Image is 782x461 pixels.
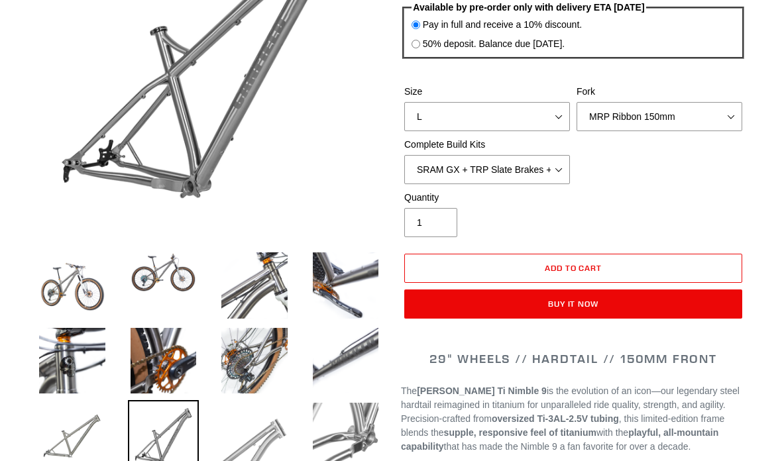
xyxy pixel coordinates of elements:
p: The is the evolution of an icon—our legendary steel hardtail reimagined in titanium for unparalle... [401,384,746,454]
strong: [PERSON_NAME] Ti Nimble 9 [417,385,547,396]
img: Load image into Gallery viewer, TI NIMBLE 9 [219,250,290,321]
label: Pay in full and receive a 10% discount. [423,18,582,32]
img: Load image into Gallery viewer, TI NIMBLE 9 [310,250,382,321]
legend: Available by pre-order only with delivery ETA [DATE] [412,1,647,15]
label: 50% deposit. Balance due [DATE]. [423,37,565,51]
img: Load image into Gallery viewer, TI NIMBLE 9 [310,325,382,397]
img: Load image into Gallery viewer, TI NIMBLE 9 [219,325,290,397]
label: Size [404,85,570,99]
label: Quantity [404,191,570,205]
img: Load image into Gallery viewer, TI NIMBLE 9 [128,325,199,397]
label: Fork [577,85,742,99]
label: Complete Build Kits [404,138,570,152]
button: Add to cart [404,254,742,283]
strong: oversized Ti-3AL-2.5V tubing [492,413,619,424]
strong: supple, responsive feel of titanium [444,427,596,438]
img: Load image into Gallery viewer, TI NIMBLE 9 [36,250,108,321]
span: 29" WHEELS // HARDTAIL // 150MM FRONT [429,351,717,366]
img: Load image into Gallery viewer, TI NIMBLE 9 [36,325,108,397]
button: Buy it now [404,289,742,319]
img: Load image into Gallery viewer, TI NIMBLE 9 [128,250,199,295]
span: Add to cart [545,263,602,273]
